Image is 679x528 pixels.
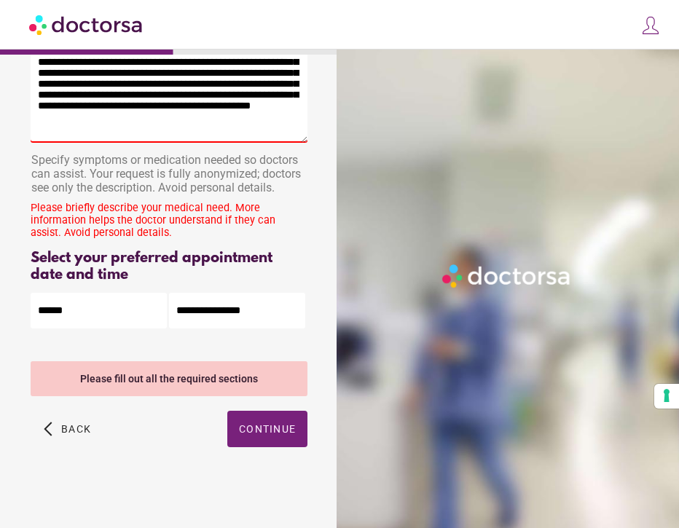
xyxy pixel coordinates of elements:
button: Your consent preferences for tracking technologies [654,384,679,409]
div: Specify symptoms or medication needed so doctors can assist. Your request is fully anonymized; do... [31,146,307,205]
div: Please briefly describe your medical need. More information helps the doctor understand if they c... [31,202,307,239]
div: Please fill out all the required sections [31,361,307,396]
span: Back [61,423,91,435]
img: Logo-Doctorsa-trans-White-partial-flat.png [439,261,574,291]
div: Select your preferred appointment date and time [31,250,307,283]
img: icons8-customer-100.png [640,15,661,36]
button: Continue [227,411,307,447]
img: Doctorsa.com [29,8,144,41]
button: arrow_back_ios Back [38,411,97,447]
span: Continue [239,423,296,435]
